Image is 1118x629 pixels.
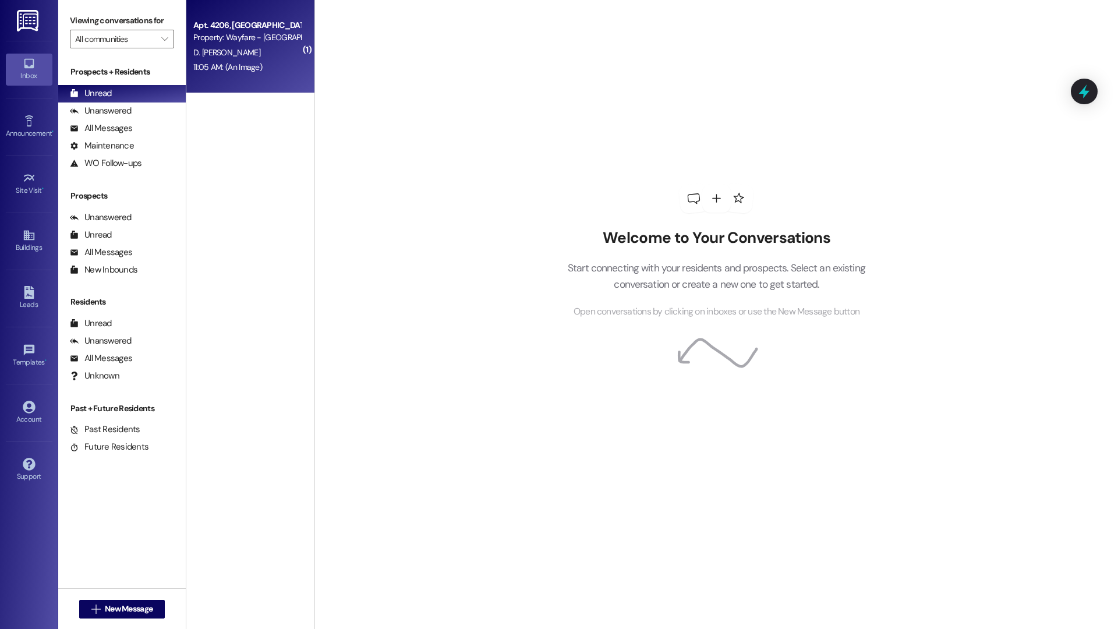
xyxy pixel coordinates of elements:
div: Property: Wayfare - [GEOGRAPHIC_DATA] [193,31,301,44]
div: All Messages [70,352,132,365]
span: • [45,356,47,365]
h2: Welcome to Your Conversations [550,229,883,248]
div: Prospects + Residents [58,66,186,78]
div: Unanswered [70,335,132,347]
div: Unknown [70,370,119,382]
p: Start connecting with your residents and prospects. Select an existing conversation or create a n... [550,260,883,293]
i:  [161,34,168,44]
div: 11:05 AM: (An Image) [193,62,262,72]
label: Viewing conversations for [70,12,174,30]
div: Unread [70,229,112,241]
a: Account [6,397,52,429]
div: Unread [70,317,112,330]
a: Templates • [6,340,52,372]
input: All communities [75,30,155,48]
div: WO Follow-ups [70,157,141,169]
span: Open conversations by clicking on inboxes or use the New Message button [574,305,859,319]
div: Maintenance [70,140,134,152]
div: Unread [70,87,112,100]
div: Unanswered [70,211,132,224]
div: All Messages [70,246,132,259]
div: Past + Future Residents [58,402,186,415]
span: New Message [105,603,153,615]
button: New Message [79,600,165,619]
div: Prospects [58,190,186,202]
div: Apt. 4206, [GEOGRAPHIC_DATA] [193,19,301,31]
a: Leads [6,282,52,314]
a: Buildings [6,225,52,257]
img: ResiDesk Logo [17,10,41,31]
span: • [42,185,44,193]
div: Future Residents [70,441,148,453]
div: Past Residents [70,423,140,436]
a: Support [6,454,52,486]
div: Residents [58,296,186,308]
a: Site Visit • [6,168,52,200]
span: D. [PERSON_NAME] [193,47,260,58]
div: Unanswered [70,105,132,117]
div: New Inbounds [70,264,137,276]
a: Inbox [6,54,52,85]
div: All Messages [70,122,132,135]
span: • [52,128,54,136]
i:  [91,605,100,614]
